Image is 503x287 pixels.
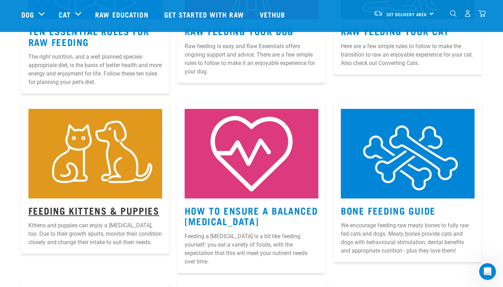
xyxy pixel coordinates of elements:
[185,208,318,224] a: How to Ensure a Balanced [MEDICAL_DATA]
[28,28,150,44] a: Ten Essential Rules for Raw Feeding
[28,53,162,86] p: The right nutrition, and a well planned species-appropriate diet, is the basis of better health a...
[28,208,159,213] a: Feeding Kittens & Puppies
[28,109,162,198] img: 4.jpg
[373,10,383,17] img: van-moving.png
[253,0,294,28] a: Vethub
[28,221,162,247] p: Kittens and puppies can enjoy a [MEDICAL_DATA], too. Due to their growth spurts, monitor their co...
[341,42,475,67] p: Here are a few simple rules to follow to make the transition to raw an enjoyable experience for y...
[21,9,34,20] a: Dog
[341,208,436,213] a: Bone Feeding Guide
[157,0,253,28] a: Get started with Raw
[341,221,475,255] p: We encourage feeding raw meaty bones to fully raw fed cats and dogs. Meaty bones provide cats and...
[88,0,157,28] a: Raw Education
[185,42,318,76] p: Raw feeding is easy and Raw Essentials offers ongoing support and advice. There are a few simple ...
[59,9,71,20] a: Cat
[478,10,486,17] img: home-icon@2x.png
[185,232,318,266] p: Feeding a [MEDICAL_DATA] is a bit like feeding yourself: you eat a variety of foods, with the exp...
[479,263,496,280] iframe: Intercom live chat
[464,10,471,17] img: user.png
[386,13,427,15] span: Set Delivery Area
[341,109,475,198] img: 6.jpg
[450,10,457,17] img: home-icon-1@2x.png
[185,109,318,198] img: 5.jpg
